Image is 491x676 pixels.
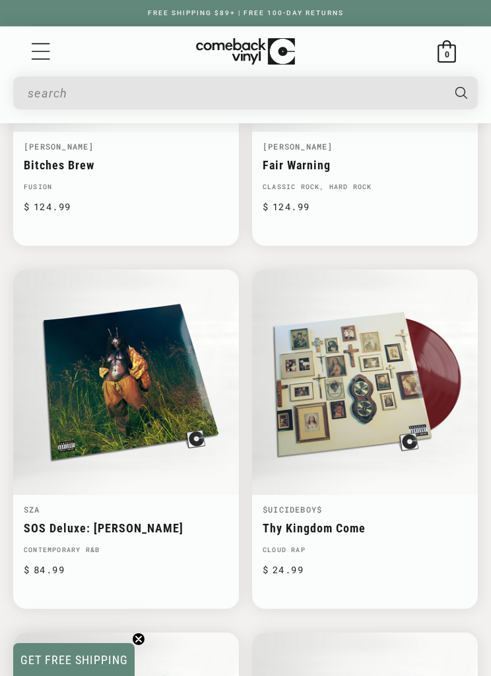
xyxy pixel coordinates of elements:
div: GET FREE SHIPPINGClose teaser [13,643,135,676]
input: When autocomplete results are available use up and down arrows to review and enter to select [28,80,442,107]
a: Thy Kingdom Come [263,521,467,535]
span: GET FREE SHIPPING [20,653,128,667]
a: Bitches Brew [24,158,228,172]
a: Fair Warning [263,158,467,172]
span: 0 [445,49,449,59]
div: Search [13,76,478,109]
a: SOS Deluxe: [PERSON_NAME] [24,521,228,535]
a: FREE SHIPPING $89+ | FREE 100-DAY RETURNS [135,9,357,16]
a: [PERSON_NAME] [263,141,333,152]
img: ComebackVinyl.com [196,38,295,65]
summary: Menu [30,40,52,63]
a: $uicideboy$ [263,504,322,515]
a: SZA [24,504,40,515]
button: Search [443,76,479,109]
button: Close teaser [132,633,145,646]
a: [PERSON_NAME] [24,141,94,152]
